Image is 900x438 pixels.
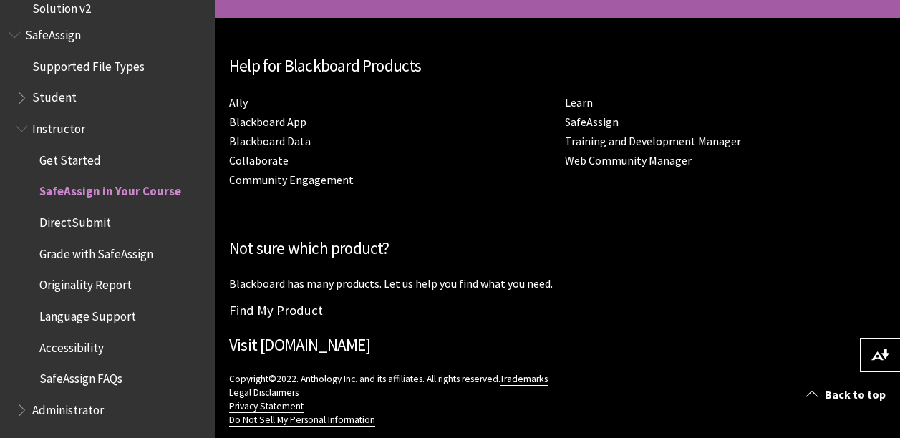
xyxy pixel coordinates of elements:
span: Student [32,86,77,105]
a: Visit [DOMAIN_NAME] [229,334,370,355]
a: Back to top [795,381,900,408]
a: Legal Disclaimers [229,386,299,399]
a: Trademarks [500,373,548,386]
nav: Book outline for Blackboard SafeAssign [9,23,206,422]
span: Supported File Types [32,54,145,74]
span: SafeAssign in Your Course [39,180,181,199]
span: Accessibility [39,336,104,355]
a: Training and Development Manager [565,134,741,149]
a: Web Community Manager [565,153,692,168]
span: Grade with SafeAssign [39,242,153,261]
p: Copyright©2022. Anthology Inc. and its affiliates. All rights reserved. [229,372,886,427]
a: Blackboard App [229,115,306,130]
a: Privacy Statement [229,400,304,413]
p: Blackboard has many products. Let us help you find what you need. [229,276,886,291]
span: Administrator [32,398,104,417]
a: Find My Product [229,302,323,318]
a: Community Engagement [229,172,354,188]
span: Language Support [39,304,136,323]
a: Collaborate [229,153,289,168]
span: DirectSubmit [39,210,111,230]
a: Ally [229,95,248,110]
a: Learn [565,95,593,110]
a: Do Not Sell My Personal Information [229,414,375,427]
span: SafeAssign [25,23,81,42]
span: SafeAssign FAQs [39,367,122,386]
span: Originality Report [39,273,132,293]
span: Get Started [39,148,101,167]
h2: Help for Blackboard Products [229,54,886,79]
a: SafeAssign [565,115,619,130]
h2: Not sure which product? [229,236,886,261]
a: Blackboard Data [229,134,311,149]
span: Instructor [32,117,85,136]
